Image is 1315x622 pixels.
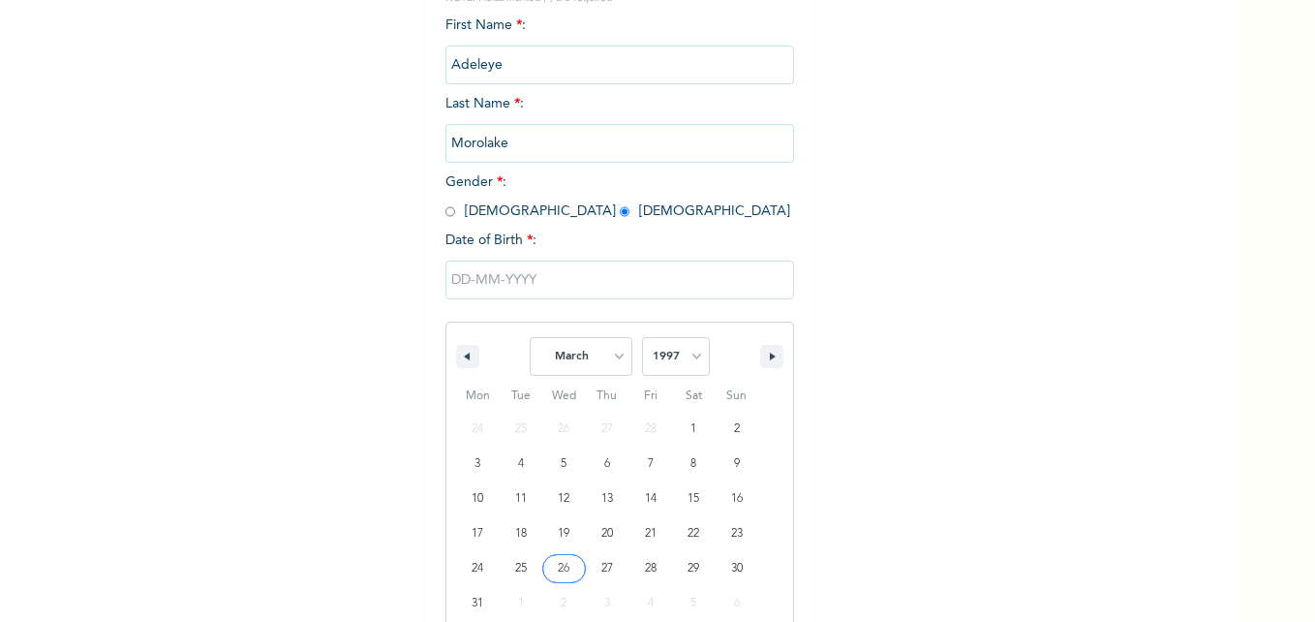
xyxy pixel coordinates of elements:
span: 5 [561,447,566,482]
button: 28 [628,551,672,586]
button: 30 [715,551,758,586]
input: DD-MM-YYYY [445,261,794,299]
button: 16 [715,482,758,516]
span: 8 [690,447,696,482]
span: 27 [601,551,613,586]
span: 10 [472,482,483,516]
button: 10 [456,482,500,516]
span: 15 [688,482,699,516]
span: 17 [472,516,483,551]
button: 19 [542,516,586,551]
span: 29 [688,551,699,586]
span: 14 [645,482,657,516]
button: 1 [672,412,716,447]
button: 15 [672,482,716,516]
span: 13 [601,482,613,516]
button: 26 [542,551,586,586]
span: 11 [515,482,527,516]
span: Last Name : [445,97,794,150]
span: 9 [734,447,740,482]
button: 31 [456,586,500,621]
button: 13 [586,482,629,516]
button: 3 [456,447,500,482]
button: 29 [672,551,716,586]
span: 22 [688,516,699,551]
span: 2 [734,412,740,447]
button: 27 [586,551,629,586]
button: 7 [628,447,672,482]
span: 28 [645,551,657,586]
button: 25 [500,551,543,586]
span: 4 [518,447,524,482]
button: 22 [672,516,716,551]
span: Wed [542,381,586,412]
span: Date of Birth : [445,231,536,251]
button: 2 [715,412,758,447]
button: 4 [500,447,543,482]
button: 12 [542,482,586,516]
span: 3 [474,447,480,482]
span: Sun [715,381,758,412]
span: Tue [500,381,543,412]
span: 18 [515,516,527,551]
button: 21 [628,516,672,551]
span: 20 [601,516,613,551]
button: 8 [672,447,716,482]
span: 7 [648,447,654,482]
span: 6 [604,447,610,482]
span: 31 [472,586,483,621]
span: Gender : [DEMOGRAPHIC_DATA] [DEMOGRAPHIC_DATA] [445,175,790,218]
button: 17 [456,516,500,551]
span: 24 [472,551,483,586]
span: 26 [558,551,569,586]
button: 11 [500,482,543,516]
span: 25 [515,551,527,586]
span: 23 [731,516,743,551]
span: 16 [731,482,743,516]
span: 12 [558,482,569,516]
span: Fri [628,381,672,412]
span: 30 [731,551,743,586]
button: 20 [586,516,629,551]
button: 18 [500,516,543,551]
span: Thu [586,381,629,412]
span: Mon [456,381,500,412]
button: 24 [456,551,500,586]
button: 5 [542,447,586,482]
span: 21 [645,516,657,551]
button: 14 [628,482,672,516]
input: Enter your first name [445,46,794,84]
span: Sat [672,381,716,412]
button: 6 [586,447,629,482]
span: 19 [558,516,569,551]
input: Enter your last name [445,124,794,163]
button: 9 [715,447,758,482]
button: 23 [715,516,758,551]
span: First Name : [445,18,794,72]
span: 1 [690,412,696,447]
